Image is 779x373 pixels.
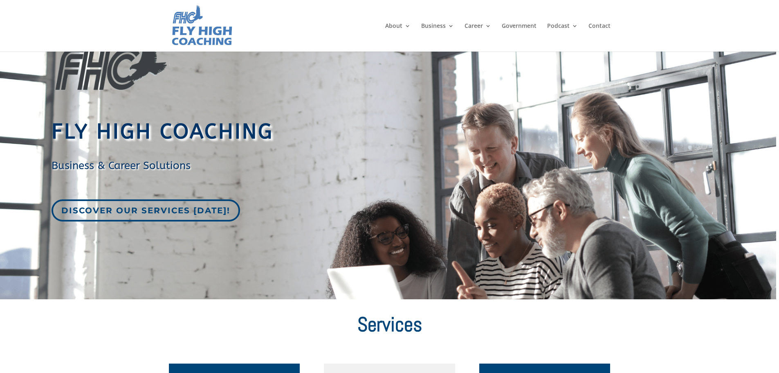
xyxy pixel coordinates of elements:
img: Fly High Coaching [171,4,233,47]
a: Government [502,23,537,52]
span: Business & Career Solutions [52,159,191,172]
span: Services [357,312,422,337]
a: Podcast [547,23,578,52]
a: Business [421,23,454,52]
a: Discover our services [DATE]! [52,199,240,222]
a: About [385,23,411,52]
a: Contact [588,23,611,52]
span: Fly High Coaching [52,120,274,144]
a: Career [465,23,491,52]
